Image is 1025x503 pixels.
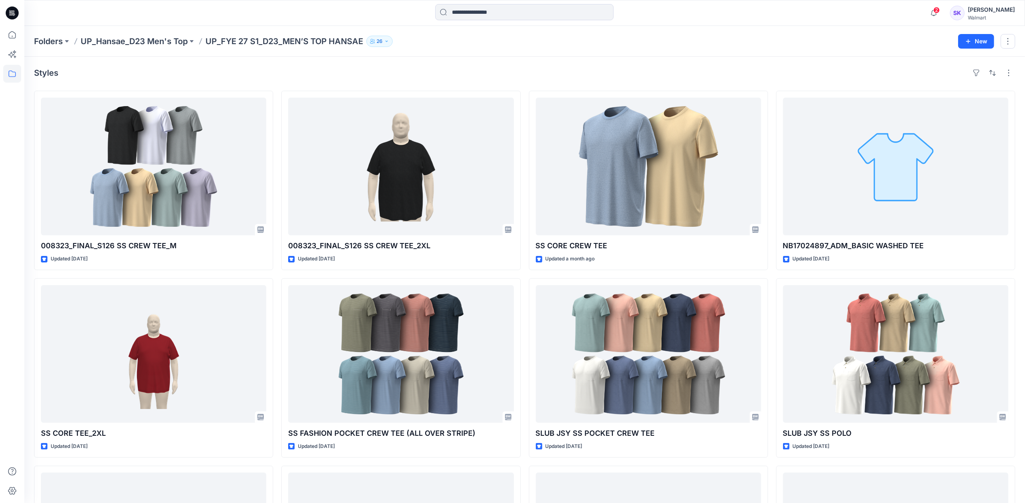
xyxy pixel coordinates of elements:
p: SS FASHION POCKET CREW TEE (ALL OVER STRIPE) [288,428,514,439]
p: SS CORE CREW TEE [536,240,761,251]
a: Folders [34,36,63,47]
span: 2 [933,7,940,13]
a: SLUB JSY SS POCKET CREW TEE [536,285,761,423]
a: NB17024897_ADM_BASIC WASHED TEE [783,98,1008,235]
button: 26 [366,36,393,47]
p: UP_FYE 27 S1_D23_MEN’S TOP HANSAE [205,36,363,47]
a: 008323_FINAL_S126 SS CREW TEE_2XL [288,98,514,235]
p: NB17024897_ADM_BASIC WASHED TEE [783,240,1008,251]
p: SS CORE TEE_2XL [41,428,266,439]
p: Updated [DATE] [546,442,582,451]
p: Updated [DATE] [51,255,88,263]
div: Walmart [968,15,1015,21]
p: SLUB JSY SS POLO [783,428,1008,439]
p: 008323_FINAL_S126 SS CREW TEE_M [41,240,266,251]
button: New [958,34,994,49]
a: SS FASHION POCKET CREW TEE (ALL OVER STRIPE) [288,285,514,423]
div: [PERSON_NAME] [968,5,1015,15]
a: SS CORE TEE_2XL [41,285,266,423]
p: 26 [377,37,383,46]
p: SLUB JSY SS POCKET CREW TEE [536,428,761,439]
a: SS CORE CREW TEE [536,98,761,235]
h4: Styles [34,68,58,78]
a: 008323_FINAL_S126 SS CREW TEE_M [41,98,266,235]
p: Updated [DATE] [298,442,335,451]
p: Updated a month ago [546,255,595,263]
p: Updated [DATE] [793,442,830,451]
a: UP_Hansae_D23 Men's Top [81,36,188,47]
p: Updated [DATE] [298,255,335,263]
p: Updated [DATE] [51,442,88,451]
div: SK [950,6,965,20]
a: SLUB JSY SS POLO [783,285,1008,423]
p: 008323_FINAL_S126 SS CREW TEE_2XL [288,240,514,251]
p: Updated [DATE] [793,255,830,263]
